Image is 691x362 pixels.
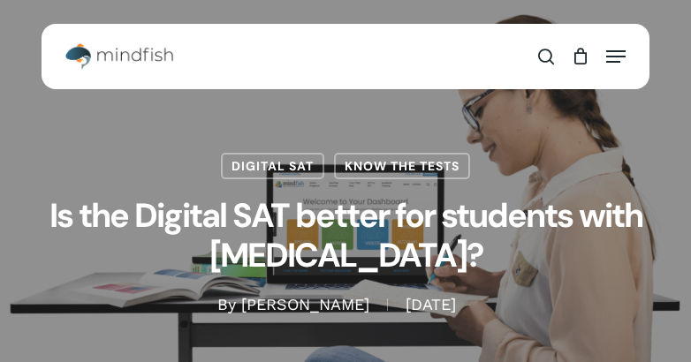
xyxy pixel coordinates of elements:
a: Know the Tests [334,153,470,179]
a: Digital SAT [221,153,324,179]
img: Mindfish Test Prep & Academics [65,43,173,70]
a: [PERSON_NAME] [241,295,369,313]
h1: Is the Digital SAT better for students with [MEDICAL_DATA]? [42,179,649,294]
span: By [217,298,236,311]
header: Main Menu [42,34,649,79]
span: [DATE] [387,298,474,311]
a: Navigation Menu [606,48,626,65]
iframe: Chatbot [574,245,666,337]
a: Cart [563,34,597,79]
